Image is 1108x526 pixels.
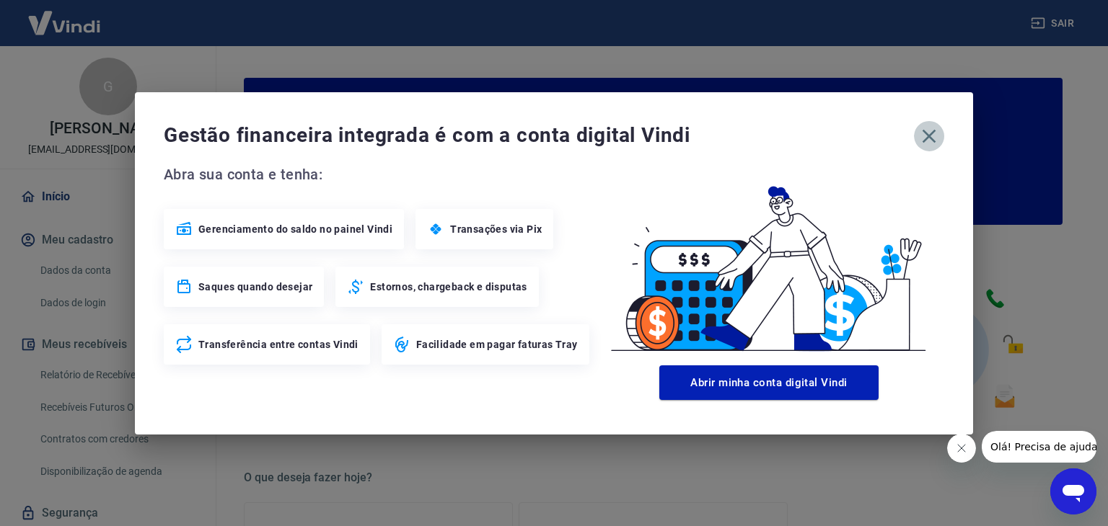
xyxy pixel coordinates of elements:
iframe: Mensagem da empresa [982,431,1096,463]
iframe: Fechar mensagem [947,434,976,463]
button: Abrir minha conta digital Vindi [659,365,879,400]
span: Saques quando desejar [198,280,312,294]
img: Good Billing [594,163,944,360]
span: Abra sua conta e tenha: [164,163,594,186]
span: Transferência entre contas Vindi [198,337,359,352]
span: Gestão financeira integrada é com a conta digital Vindi [164,121,914,150]
span: Facilidade em pagar faturas Tray [416,337,578,352]
span: Gerenciamento do saldo no painel Vindi [198,222,392,236]
span: Estornos, chargeback e disputas [370,280,527,294]
iframe: Botão para abrir a janela de mensagens [1050,468,1096,514]
span: Transações via Pix [450,222,542,236]
span: Olá! Precisa de ajuda? [9,10,121,22]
